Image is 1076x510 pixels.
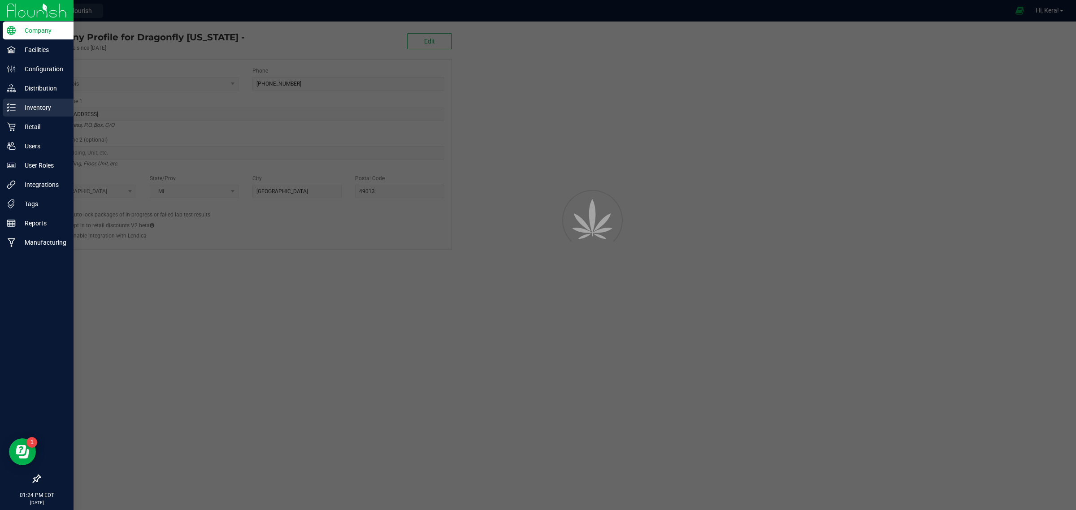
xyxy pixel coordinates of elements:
inline-svg: Reports [7,219,16,228]
p: Users [16,141,69,151]
p: Inventory [16,102,69,113]
p: Tags [16,199,69,209]
inline-svg: Facilities [7,45,16,54]
iframe: Resource center unread badge [26,437,37,448]
inline-svg: Tags [7,199,16,208]
p: Retail [16,121,69,132]
p: Configuration [16,64,69,74]
inline-svg: Retail [7,122,16,131]
inline-svg: Inventory [7,103,16,112]
p: User Roles [16,160,69,171]
iframe: Resource center [9,438,36,465]
p: Facilities [16,44,69,55]
inline-svg: Distribution [7,84,16,93]
p: [DATE] [4,499,69,506]
p: Manufacturing [16,237,69,248]
inline-svg: Integrations [7,180,16,189]
inline-svg: Users [7,142,16,151]
p: Distribution [16,83,69,94]
inline-svg: Configuration [7,65,16,73]
p: Company [16,25,69,36]
p: Integrations [16,179,69,190]
inline-svg: User Roles [7,161,16,170]
inline-svg: Manufacturing [7,238,16,247]
p: Reports [16,218,69,229]
p: 01:24 PM EDT [4,491,69,499]
inline-svg: Company [7,26,16,35]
